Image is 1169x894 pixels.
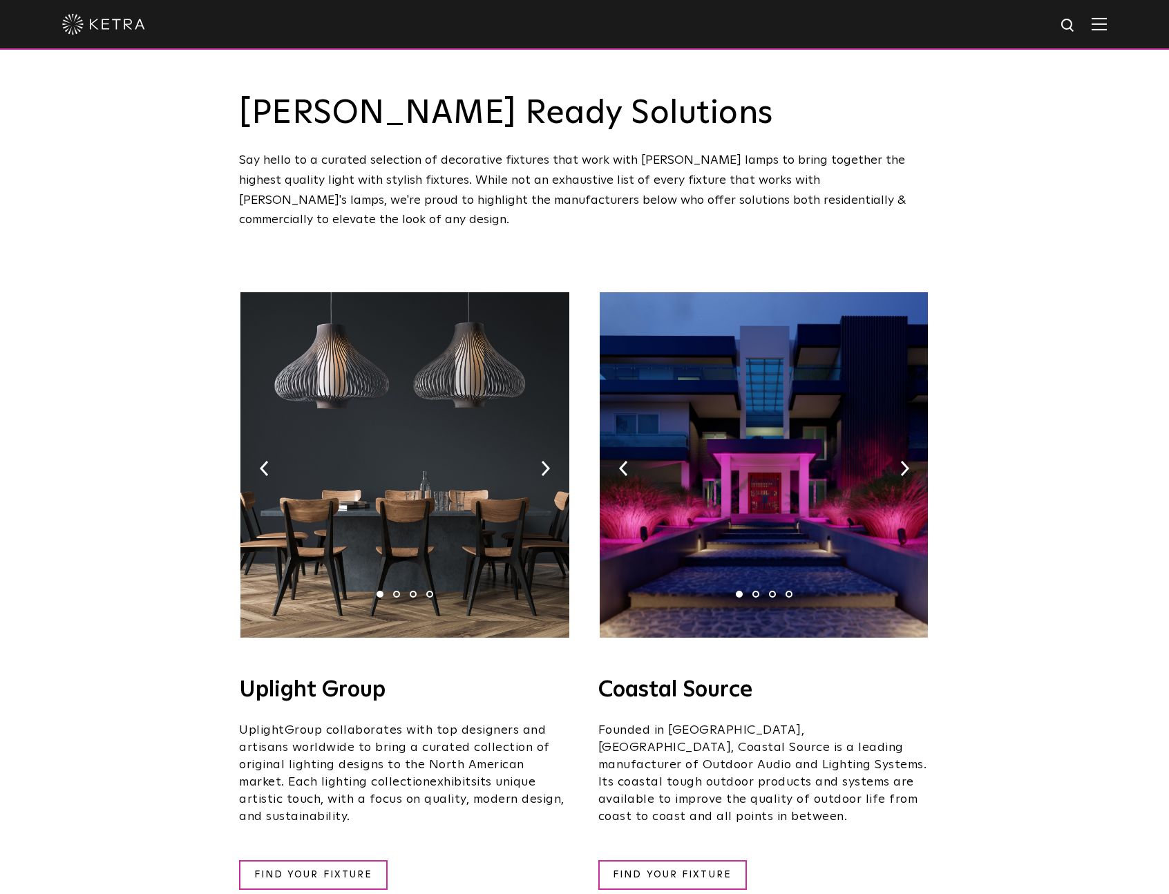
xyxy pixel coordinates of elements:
[239,860,388,890] a: FIND YOUR FIXTURE
[1060,17,1077,35] img: search icon
[62,14,145,35] img: ketra-logo-2019-white
[239,97,930,130] h3: [PERSON_NAME] Ready Solutions
[900,461,909,476] img: arrow-right-black.svg
[239,151,930,230] div: Say hello to a curated selection of decorative fixtures that work with [PERSON_NAME] lamps to bri...
[598,679,930,701] h4: Coastal Source
[240,292,569,638] img: Uplight_Ketra_Image.jpg
[239,724,285,736] span: Uplight
[239,679,571,701] h4: Uplight Group
[1092,17,1107,30] img: Hamburger%20Nav.svg
[430,776,477,788] span: exhibits
[598,724,927,823] span: Founded in [GEOGRAPHIC_DATA], [GEOGRAPHIC_DATA], Coastal Source is a leading manufacturer of Outd...
[260,461,269,476] img: arrow-left-black.svg
[600,292,928,638] img: 03-1.jpg
[239,724,550,788] span: Group collaborates with top designers and artisans worldwide to bring a curated collection of ori...
[239,776,564,823] span: its unique artistic touch, with a focus on quality, modern design, and sustainability.
[598,860,747,890] a: FIND YOUR FIXTURE
[619,461,628,476] img: arrow-left-black.svg
[541,461,550,476] img: arrow-right-black.svg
